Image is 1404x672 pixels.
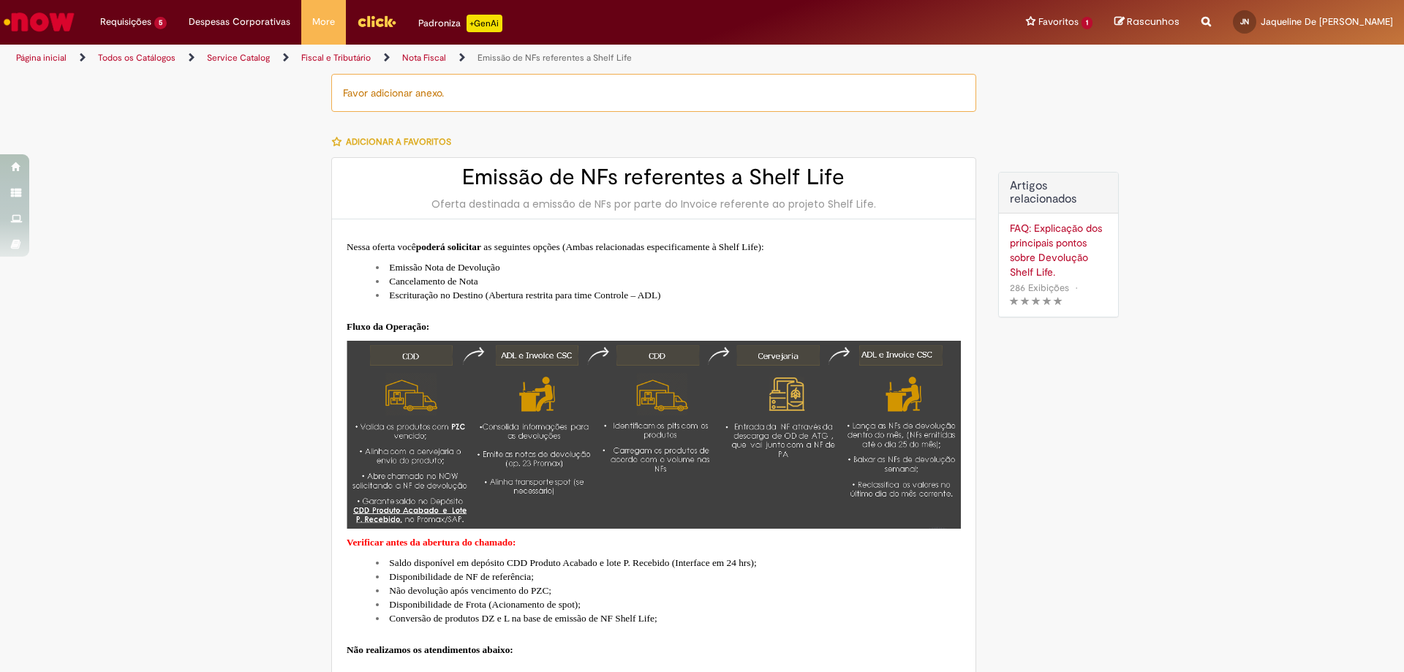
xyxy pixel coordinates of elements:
div: Oferta destinada a emissão de NFs por parte do Invoice referente ao projeto Shelf Life. [347,197,961,211]
ul: Trilhas de página [11,45,925,72]
p: +GenAi [467,15,502,32]
span: Disponibilidade de Frota (Acionamento de spot); [389,599,581,610]
span: Requisições [100,15,151,29]
span: JN [1240,17,1249,26]
span: Não realizamos os atendimentos abaixo: [347,644,513,655]
a: FAQ: Explicação dos principais pontos sobre Devolução Shelf Life. [1010,221,1107,279]
a: Service Catalog [207,52,270,64]
span: More [312,15,335,29]
span: 1 [1082,17,1092,29]
div: Padroniza [418,15,502,32]
span: Verificar antes da abertura do chamado: [347,537,516,548]
a: Rascunhos [1114,15,1180,29]
a: Todos os Catálogos [98,52,175,64]
img: ServiceNow [1,7,77,37]
button: Adicionar a Favoritos [331,127,459,157]
span: poderá solicitar [416,241,481,252]
span: Conversão de produtos DZ e L na base de emissão de NF Shelf Life; [389,613,657,624]
span: Despesas Corporativas [189,15,290,29]
span: Nessa oferta você [347,241,416,252]
h2: Emissão de NFs referentes a Shelf Life [347,165,961,189]
span: Rascunhos [1127,15,1180,29]
a: Nota Fiscal [402,52,446,64]
h3: Artigos relacionados [1010,180,1107,205]
a: Emissão de NFs referentes a Shelf Life [478,52,632,64]
span: Não devolução após vencimento do PZC; [389,585,551,596]
span: 286 Exibições [1010,282,1069,294]
a: Página inicial [16,52,67,64]
span: Jaqueline De [PERSON_NAME] [1261,15,1393,28]
span: Saldo disponível em depósito CDD Produto Acabado e lote P. Recebido (Interface em 24 hrs); [389,557,756,568]
img: click_logo_yellow_360x200.png [357,10,396,32]
span: as seguintes opções (Ambas relacionadas especificamente à Shelf Life): [483,241,763,252]
span: Escrituração no Destino (Abertura restrita para time Controle – ADL) [389,290,660,301]
span: Disponibilidade de NF de referência; [389,571,534,582]
a: Fiscal e Tributário [301,52,371,64]
span: Cancelamento de Nota [389,276,478,287]
span: 5 [154,17,167,29]
span: Fluxo da Operação: [347,321,429,332]
span: Emissão Nota de Devolução [389,262,499,273]
div: Favor adicionar anexo. [331,74,976,112]
span: • [1072,278,1081,298]
span: Adicionar a Favoritos [346,136,451,148]
span: Favoritos [1038,15,1079,29]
